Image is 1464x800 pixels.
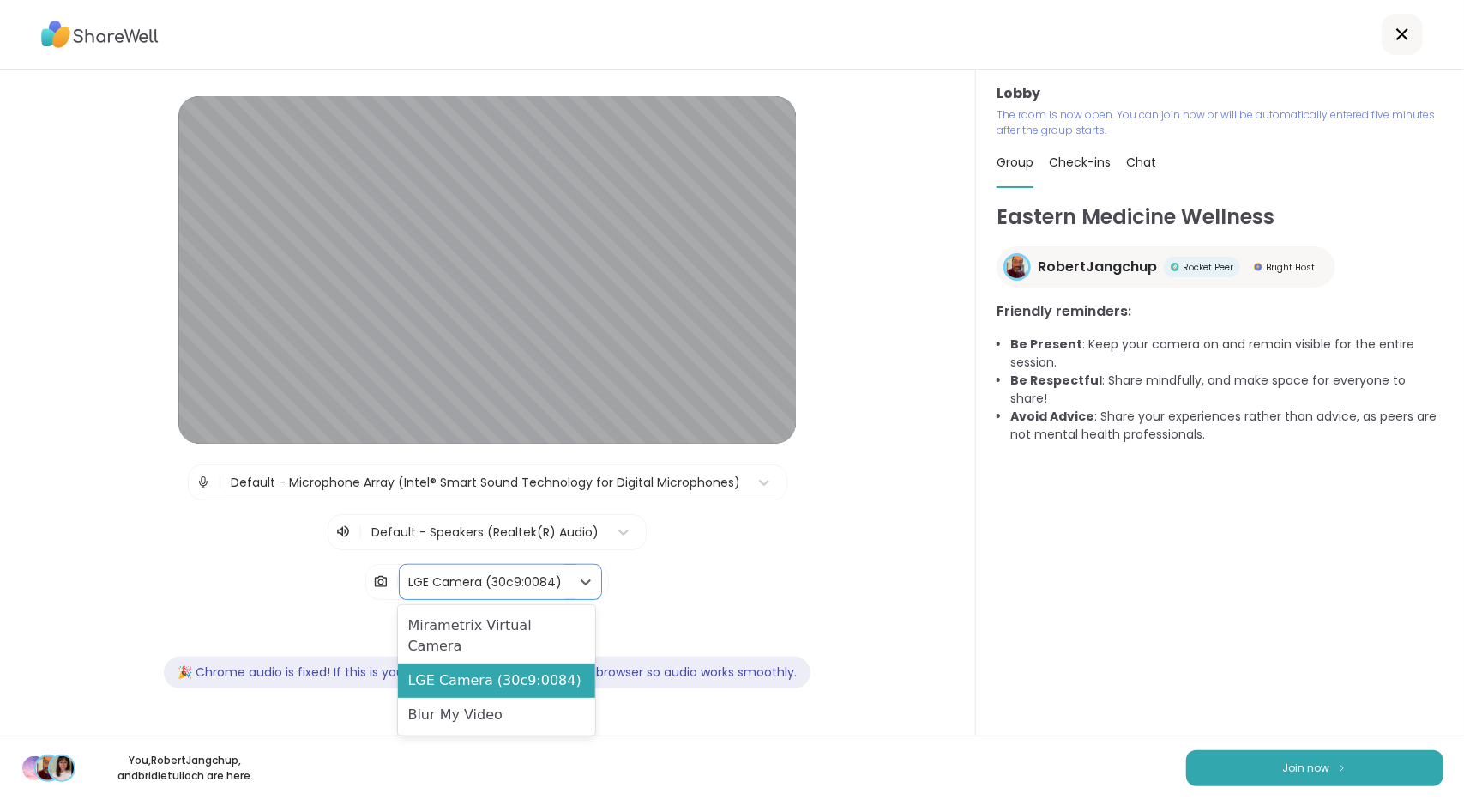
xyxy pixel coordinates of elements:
span: Chat [1126,154,1156,171]
h1: Eastern Medicine Wellness [997,202,1443,233]
li: : Keep your camera on and remain visible for the entire session. [1010,336,1443,372]
img: ShareWell Logo [41,15,159,54]
span: Check-ins [1049,154,1111,171]
li: : Share your experiences rather than advice, as peers are not mental health professionals. [1010,408,1443,444]
b: Be Respectful [1010,372,1102,389]
img: CharIotte [22,756,46,780]
img: Camera [373,565,389,599]
div: Default - Microphone Array (Intel® Smart Sound Technology for Digital Microphones) [231,474,740,492]
span: RobertJangchup [1038,257,1157,277]
h3: Friendly reminders: [997,301,1443,322]
span: | [358,522,363,542]
b: Avoid Advice [1010,408,1094,425]
a: RobertJangchupRobertJangchupRocket PeerRocket PeerBright HostBright Host [997,246,1335,288]
img: Bright Host [1254,263,1262,271]
li: : Share mindfully, and make space for everyone to share! [1010,372,1443,408]
div: LGE Camera (30c9:0084) [408,573,562,591]
span: Join now [1283,761,1330,776]
button: Test speaker and microphone [391,614,583,650]
img: ShareWell Logomark [1337,763,1347,773]
span: | [395,565,400,599]
div: LGE Camera (30c9:0084) [398,664,596,698]
span: Group [997,154,1033,171]
span: Rocket Peer [1183,261,1233,274]
span: Bright Host [1266,261,1315,274]
div: Blur My Video [398,698,596,732]
div: 🎉 Chrome audio is fixed! If this is your first group, please restart your browser so audio works ... [164,657,810,688]
b: Be Present [1010,336,1082,353]
img: Microphone [196,465,211,500]
p: You, RobertJangchup , and bridietulloch are here. [89,753,281,784]
img: RobertJangchup [36,756,60,780]
img: Rocket Peer [1171,263,1179,271]
h3: Lobby [997,83,1443,104]
img: RobertJangchup [1006,256,1028,278]
img: bridietulloch [50,756,74,780]
div: Mirametrix Virtual Camera [398,609,596,664]
button: Join now [1186,750,1443,786]
p: The room is now open. You can join now or will be automatically entered five minutes after the gr... [997,107,1443,138]
span: | [218,465,222,500]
